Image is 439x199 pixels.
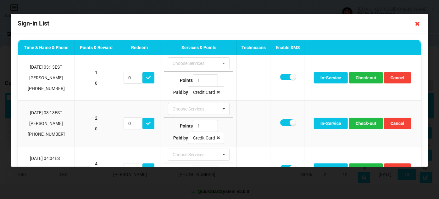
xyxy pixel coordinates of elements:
[161,41,236,55] th: Services & Points
[349,72,383,83] button: Check-out
[18,41,75,55] th: Time & Name & Phone
[78,69,115,76] p: 1
[171,105,214,113] div: Choose Services
[21,166,71,172] p: [PERSON_NAME]
[314,72,348,83] button: In-Service
[21,85,71,92] p: [PHONE_NUMBER]
[349,118,383,129] button: Check-out
[384,163,411,175] button: Cancel
[21,155,71,162] p: [DATE] 04:04 EST
[118,41,161,55] th: Redeem
[270,41,304,55] th: Enable SMS
[193,136,215,140] div: Credit Card
[11,14,428,33] div: Sign-in List
[180,78,193,83] b: Points
[78,80,115,86] p: 0
[193,120,218,132] input: Type Points
[124,72,142,84] input: Redeem
[21,75,71,81] p: [PERSON_NAME]
[384,118,411,129] button: Cancel
[124,117,142,129] input: Redeem
[193,166,218,178] input: Type Points
[21,131,71,137] p: [PHONE_NUMBER]
[180,123,193,128] b: Points
[314,163,348,175] button: In-Service
[78,115,115,121] p: 2
[171,151,214,158] div: Choose Services
[173,135,188,140] b: Paid by
[314,118,348,129] button: In-Service
[171,60,214,67] div: Choose Services
[193,74,218,86] input: Type Points
[124,163,142,175] input: Redeem
[21,64,71,70] p: [DATE] 03:13 EST
[21,110,71,116] p: [DATE] 03:13 EST
[78,161,115,167] p: 4
[173,90,188,95] b: Paid by
[75,41,118,55] th: Points & Reward
[193,90,215,94] div: Credit Card
[349,163,383,175] button: Check-out
[236,41,270,55] th: Technicians
[78,126,115,132] p: 0
[21,120,71,127] p: [PERSON_NAME]
[384,72,411,83] button: Cancel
